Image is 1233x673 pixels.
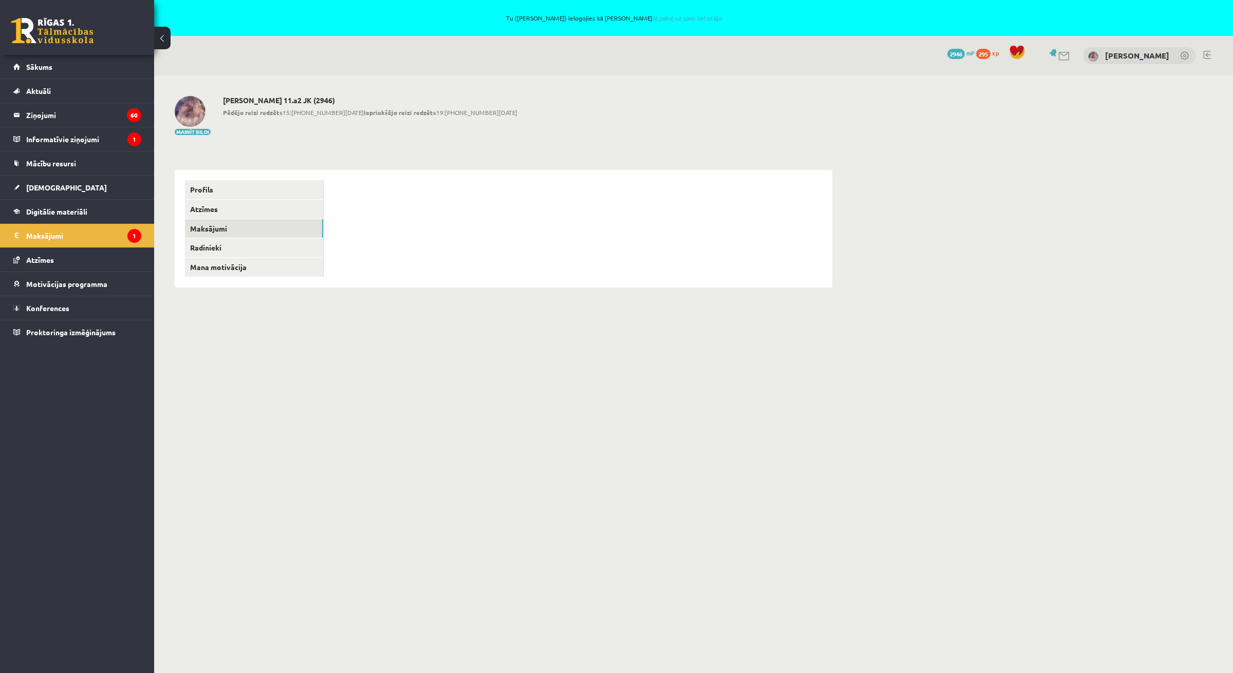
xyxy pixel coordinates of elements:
[127,132,141,146] i: 1
[13,320,141,344] a: Proktoringa izmēģinājums
[185,180,323,199] a: Profils
[26,86,51,95] span: Aktuāli
[118,15,1110,21] span: Tu ([PERSON_NAME]) ielogojies kā [PERSON_NAME]
[185,200,323,219] a: Atzīmes
[13,151,141,175] a: Mācību resursi
[13,55,141,79] a: Sākums
[26,328,116,337] span: Proktoringa izmēģinājums
[13,127,141,151] a: Informatīvie ziņojumi1
[976,49,1004,57] a: 295 xp
[1105,50,1169,61] a: [PERSON_NAME]
[26,207,87,216] span: Digitālie materiāli
[26,303,69,313] span: Konferences
[652,14,722,22] a: Atpakaļ uz savu lietotāju
[175,96,206,127] img: Megija Škapare
[13,176,141,199] a: [DEMOGRAPHIC_DATA]
[127,108,141,122] i: 60
[223,108,517,117] span: 15:[PHONE_NUMBER][DATE] 19:[PHONE_NUMBER][DATE]
[185,258,323,277] a: Mana motivācija
[1088,51,1098,62] img: Megija Škapare
[26,127,141,151] legend: Informatīvie ziņojumi
[185,238,323,257] a: Radinieki
[13,224,141,247] a: Maksājumi1
[13,272,141,296] a: Motivācijas programma
[26,255,54,264] span: Atzīmes
[13,79,141,103] a: Aktuāli
[26,62,52,71] span: Sākums
[26,279,107,289] span: Motivācijas programma
[11,18,94,44] a: Rīgas 1. Tālmācības vidusskola
[175,129,211,135] button: Mainīt bildi
[26,103,141,127] legend: Ziņojumi
[976,49,991,59] span: 295
[13,200,141,223] a: Digitālie materiāli
[13,296,141,320] a: Konferences
[966,49,975,57] span: mP
[127,229,141,243] i: 1
[364,108,436,117] b: Iepriekšējo reizi redzēts
[185,219,323,238] a: Maksājumi
[26,159,76,168] span: Mācību resursi
[26,224,141,247] legend: Maksājumi
[223,96,517,105] h2: [PERSON_NAME] 11.a2 JK (2946)
[223,108,283,117] b: Pēdējo reizi redzēts
[947,49,965,59] span: 2946
[992,49,999,57] span: xp
[13,248,141,272] a: Atzīmes
[26,183,107,192] span: [DEMOGRAPHIC_DATA]
[947,49,975,57] a: 2946 mP
[13,103,141,127] a: Ziņojumi60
